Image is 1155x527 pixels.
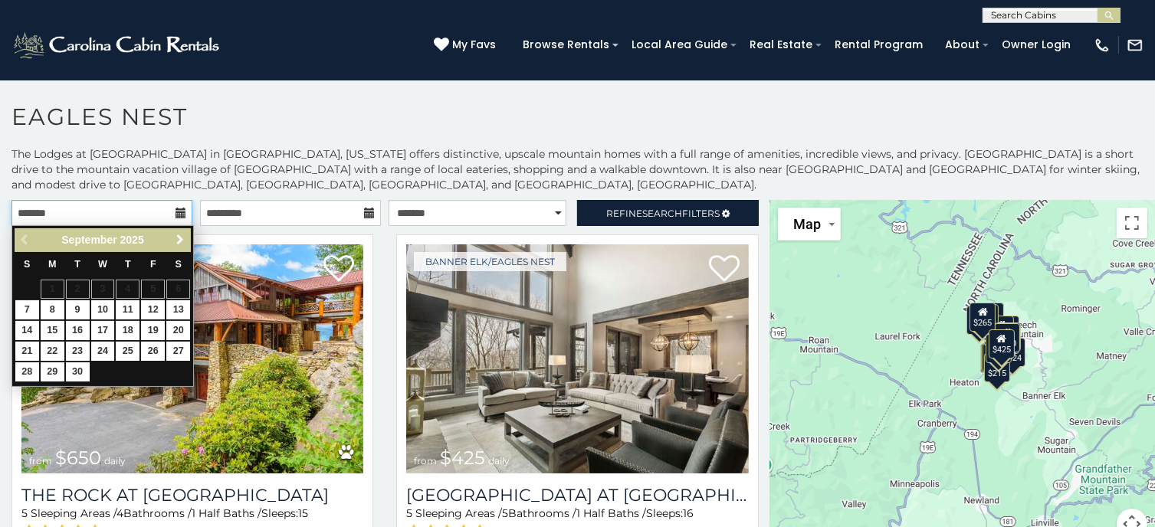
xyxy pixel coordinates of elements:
[21,485,363,506] a: The Rock at [GEOGRAPHIC_DATA]
[141,300,165,319] a: 12
[21,506,28,520] span: 5
[41,321,64,340] a: 15
[778,208,841,241] button: Change map style
[793,216,821,232] span: Map
[406,244,748,473] a: Sunset Ridge Hideaway at Eagles Nest from $425 daily
[174,234,186,246] span: Next
[488,455,510,466] span: daily
[116,300,139,319] a: 11
[406,485,748,506] h3: Sunset Ridge Hideaway at Eagles Nest
[502,506,508,520] span: 5
[982,342,1008,372] div: $230
[440,447,485,469] span: $425
[98,259,107,270] span: Wednesday
[166,342,190,361] a: 27
[406,485,748,506] a: [GEOGRAPHIC_DATA] at [GEOGRAPHIC_DATA]
[683,506,694,520] span: 16
[116,342,139,361] a: 25
[104,455,126,466] span: daily
[166,321,190,340] a: 20
[742,33,820,57] a: Real Estate
[192,506,261,520] span: 1 Half Baths /
[981,343,1007,372] div: $230
[48,259,57,270] span: Monday
[970,303,996,332] div: $265
[999,338,1025,367] div: $424
[515,33,617,57] a: Browse Rentals
[642,208,682,219] span: Search
[980,344,1006,373] div: $305
[21,485,363,506] h3: The Rock at Eagles Nest
[15,362,39,381] a: 28
[937,33,987,57] a: About
[61,234,116,246] span: September
[29,455,52,466] span: from
[41,362,64,381] a: 29
[141,321,165,340] a: 19
[414,252,566,271] a: Banner Elk/Eagles Nest
[91,321,115,340] a: 17
[66,342,90,361] a: 23
[984,352,1010,381] div: $215
[170,231,189,250] a: Next
[141,342,165,361] a: 26
[66,321,90,340] a: 16
[606,208,720,219] span: Refine Filters
[406,244,748,473] img: Sunset Ridge Hideaway at Eagles Nest
[576,506,646,520] span: 1 Half Baths /
[994,322,1020,352] div: $230
[414,455,437,466] span: from
[66,362,90,381] a: 30
[74,259,80,270] span: Tuesday
[986,334,1012,363] div: $650
[993,315,1019,344] div: $200
[55,447,101,469] span: $650
[709,254,740,286] a: Add to favorites
[406,506,412,520] span: 5
[176,259,182,270] span: Saturday
[91,300,115,319] a: 10
[66,300,90,319] a: 9
[966,305,993,334] div: $285
[91,342,115,361] a: 24
[24,259,30,270] span: Sunday
[298,506,308,520] span: 15
[11,30,224,61] img: White-1-2.png
[994,33,1078,57] a: Owner Login
[452,37,496,53] span: My Favs
[1094,37,1111,54] img: phone-regular-white.png
[577,200,758,226] a: RefineSearchFilters
[41,342,64,361] a: 22
[827,33,930,57] a: Rental Program
[125,259,131,270] span: Thursday
[116,506,123,520] span: 4
[150,259,156,270] span: Friday
[120,234,144,246] span: 2025
[1117,208,1147,238] button: Toggle fullscreen view
[15,342,39,361] a: 21
[15,321,39,340] a: 14
[41,300,64,319] a: 8
[166,300,190,319] a: 13
[15,300,39,319] a: 7
[434,37,500,54] a: My Favs
[988,329,1014,358] div: $425
[1127,37,1144,54] img: mail-regular-white.png
[624,33,735,57] a: Local Area Guide
[116,321,139,340] a: 18
[973,303,999,332] div: $305
[988,316,1014,345] div: $315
